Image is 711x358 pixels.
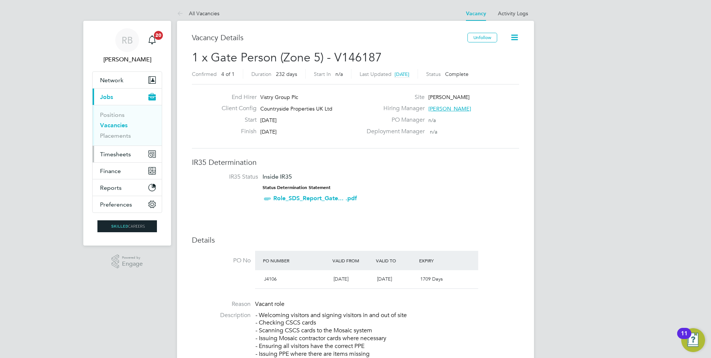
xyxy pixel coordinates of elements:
[192,257,251,265] label: PO No
[261,254,331,267] div: PO Number
[260,128,277,135] span: [DATE]
[100,93,113,100] span: Jobs
[276,71,297,77] span: 232 days
[314,71,331,77] label: Start In
[192,300,251,308] label: Reason
[93,179,162,196] button: Reports
[251,71,271,77] label: Duration
[192,235,519,245] h3: Details
[334,276,348,282] span: [DATE]
[100,77,123,84] span: Network
[263,185,331,190] strong: Status Determination Statement
[100,111,125,118] a: Positions
[93,163,162,179] button: Finance
[428,117,436,124] span: n/a
[112,255,143,269] a: Powered byEngage
[216,93,257,101] label: End Hirer
[362,128,425,135] label: Deployment Manager
[100,132,131,139] a: Placements
[335,71,343,77] span: n/a
[467,33,497,42] button: Unfollow
[260,117,277,124] span: [DATE]
[216,128,257,135] label: Finish
[428,105,471,112] span: [PERSON_NAME]
[145,28,160,52] a: 20
[93,72,162,88] button: Network
[260,94,298,100] span: Vistry Group Plc
[377,276,392,282] span: [DATE]
[216,105,257,112] label: Client Config
[362,93,425,101] label: Site
[92,55,162,64] span: Ryan Burns
[122,35,133,45] span: RB
[428,94,470,100] span: [PERSON_NAME]
[430,128,437,135] span: n/a
[420,276,443,282] span: 1709 Days
[221,71,235,77] span: 4 of 1
[93,89,162,105] button: Jobs
[681,328,705,352] button: Open Resource Center, 11 new notifications
[192,50,382,65] span: 1 x Gate Person (Zone 5) - V146187
[177,10,219,17] a: All Vacancies
[93,146,162,162] button: Timesheets
[417,254,461,267] div: Expiry
[192,33,467,42] h3: Vacancy Details
[92,220,162,232] a: Go to home page
[273,195,357,202] a: Role_SDS_Report_Gate... .pdf
[122,261,143,267] span: Engage
[395,71,409,77] span: [DATE]
[83,21,171,246] nav: Main navigation
[498,10,528,17] a: Activity Logs
[264,276,277,282] span: J4106
[192,157,519,167] h3: IR35 Determination
[154,31,163,40] span: 20
[192,311,251,319] label: Description
[331,254,374,267] div: Valid From
[199,173,258,181] label: IR35 Status
[426,71,441,77] label: Status
[263,173,292,180] span: Inside IR35
[100,167,121,175] span: Finance
[445,71,469,77] span: Complete
[362,116,425,124] label: PO Manager
[100,184,122,191] span: Reports
[92,28,162,64] a: RB[PERSON_NAME]
[466,10,486,17] a: Vacancy
[100,201,132,208] span: Preferences
[374,254,418,267] div: Valid To
[93,105,162,146] div: Jobs
[97,220,157,232] img: skilledcareers-logo-retina.png
[93,196,162,212] button: Preferences
[100,151,131,158] span: Timesheets
[100,122,128,129] a: Vacancies
[216,116,257,124] label: Start
[260,105,332,112] span: Countryside Properties UK Ltd
[255,300,284,308] span: Vacant role
[362,105,425,112] label: Hiring Manager
[360,71,392,77] label: Last Updated
[122,255,143,261] span: Powered by
[681,333,688,343] div: 11
[192,71,217,77] label: Confirmed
